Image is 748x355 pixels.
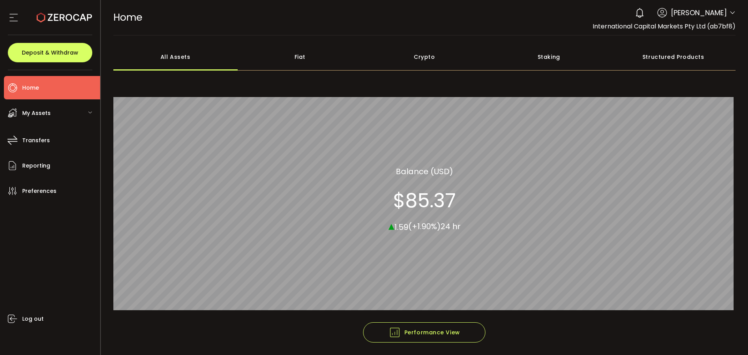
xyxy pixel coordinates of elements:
section: $85.37 [393,189,456,212]
span: Preferences [22,185,56,197]
span: Log out [22,313,44,325]
span: My Assets [22,108,51,119]
div: Structured Products [611,43,736,71]
div: Crypto [362,43,487,71]
span: Transfers [22,135,50,146]
span: Home [113,11,142,24]
div: Fiat [238,43,362,71]
span: Home [22,82,39,94]
span: Deposit & Withdraw [22,50,78,55]
div: All Assets [113,43,238,71]
span: ▴ [388,217,394,234]
span: [PERSON_NAME] [671,7,727,18]
span: (+1.90%) [408,221,441,232]
span: 24 hr [441,221,460,232]
button: Deposit & Withdraw [8,43,92,62]
span: Reporting [22,160,50,171]
iframe: Chat Widget [709,318,748,355]
button: Performance View [363,322,485,343]
section: Balance (USD) [396,165,453,177]
span: 1.59 [394,221,408,232]
span: International Capital Markets Pty Ltd (ab7bf8) [593,22,736,31]
div: Staking [487,43,611,71]
span: Performance View [389,327,460,338]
